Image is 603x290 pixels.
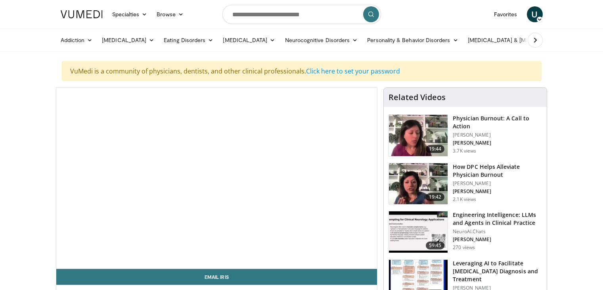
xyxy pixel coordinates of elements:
[453,196,476,203] p: 2.1K views
[97,32,159,48] a: [MEDICAL_DATA]
[61,10,103,18] img: VuMedi Logo
[489,6,522,22] a: Favorites
[453,180,542,187] p: [PERSON_NAME]
[389,211,542,253] a: 59:45 Engineering Intelligence: LLMs and Agents in Clinical Practice NeuroAI.Chats [PERSON_NAME] ...
[389,114,542,157] a: 19:44 Physician Burnout: A Call to Action [PERSON_NAME] [PERSON_NAME] 3.7K views
[389,115,448,156] img: ae962841-479a-4fc3-abd9-1af602e5c29c.150x105_q85_crop-smart_upscale.jpg
[463,32,576,48] a: [MEDICAL_DATA] & [MEDICAL_DATA]
[453,148,476,154] p: 3.7K views
[453,259,542,283] h3: Leveraging AI to Facilitate [MEDICAL_DATA] Diagnosis and Treatment
[527,6,543,22] a: U
[389,163,448,205] img: 8c03ed1f-ed96-42cb-9200-2a88a5e9b9ab.150x105_q85_crop-smart_upscale.jpg
[426,193,445,201] span: 19:42
[152,6,188,22] a: Browse
[280,32,363,48] a: Neurocognitive Disorders
[426,242,445,249] span: 59:45
[306,67,400,75] a: Click here to set your password
[426,145,445,153] span: 19:44
[107,6,152,22] a: Specialties
[453,188,542,195] p: [PERSON_NAME]
[453,132,542,138] p: [PERSON_NAME]
[453,140,542,146] p: [PERSON_NAME]
[56,88,377,269] video-js: Video Player
[56,269,377,285] a: Email Iris
[362,32,463,48] a: Personality & Behavior Disorders
[62,61,542,81] div: VuMedi is a community of physicians, dentists, and other clinical professionals.
[56,32,98,48] a: Addiction
[453,114,542,130] h3: Physician Burnout: A Call to Action
[159,32,218,48] a: Eating Disorders
[222,5,381,24] input: Search topics, interventions
[453,236,542,243] p: [PERSON_NAME]
[453,163,542,179] h3: How DPC Helps Alleviate Physician Burnout
[389,163,542,205] a: 19:42 How DPC Helps Alleviate Physician Burnout [PERSON_NAME] [PERSON_NAME] 2.1K views
[453,211,542,227] h3: Engineering Intelligence: LLMs and Agents in Clinical Practice
[389,211,448,253] img: ea6b8c10-7800-4812-b957-8d44f0be21f9.150x105_q85_crop-smart_upscale.jpg
[453,228,542,235] p: NeuroAI.Chats
[453,244,475,251] p: 270 views
[218,32,280,48] a: [MEDICAL_DATA]
[389,93,446,102] h4: Related Videos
